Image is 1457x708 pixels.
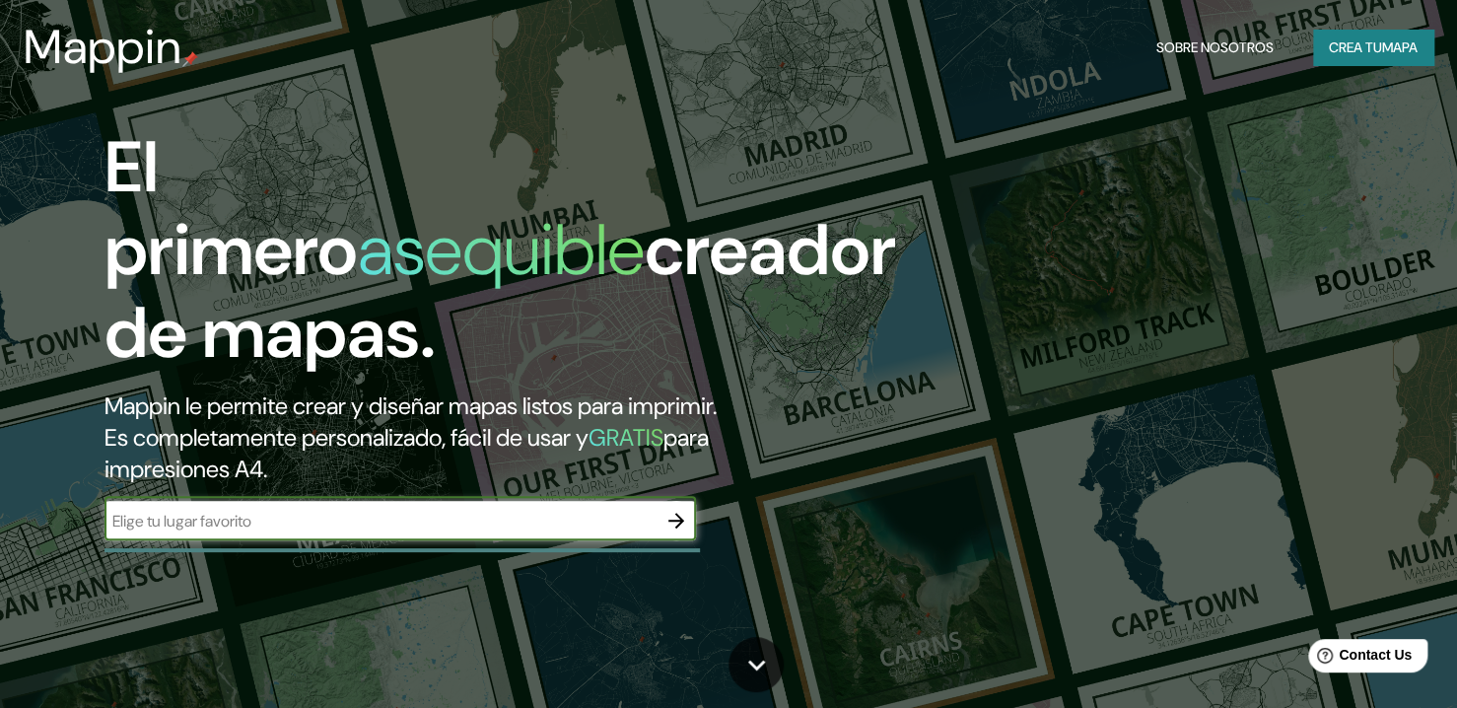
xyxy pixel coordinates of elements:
button: Crea tumapa [1313,30,1433,66]
h5: GRATIS [589,422,663,453]
h3: Mappin [24,20,182,75]
h1: El primero creador de mapas. [104,126,896,390]
input: Elige tu lugar favorito [104,510,657,532]
iframe: Help widget launcher [1282,631,1435,686]
h1: asequible [358,204,645,296]
img: mappin-pin [182,51,198,67]
button: Sobre nosotros [1148,30,1282,66]
h2: Mappin le permite crear y diseñar mapas listos para imprimir. Es completamente personalizado, fác... [104,390,833,485]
